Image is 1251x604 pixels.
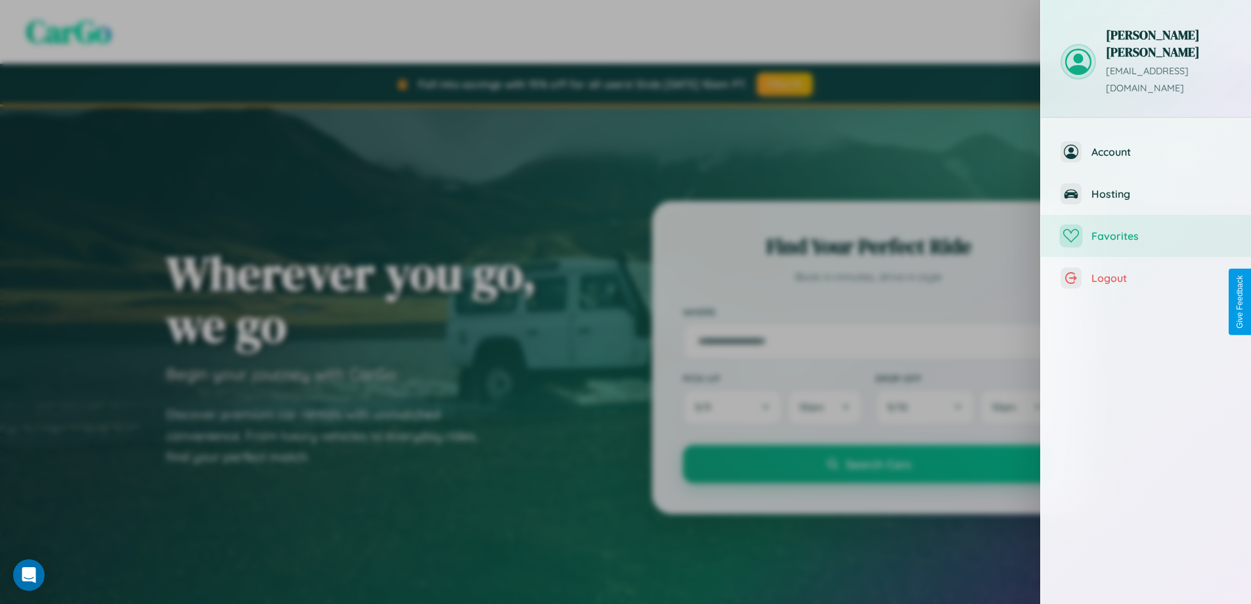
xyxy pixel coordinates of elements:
button: Logout [1041,257,1251,299]
span: Account [1091,145,1231,158]
button: Hosting [1041,173,1251,215]
p: [EMAIL_ADDRESS][DOMAIN_NAME] [1106,63,1231,97]
div: Give Feedback [1235,275,1244,329]
button: Account [1041,131,1251,173]
button: Favorites [1041,215,1251,257]
span: Favorites [1091,229,1231,243]
div: Open Intercom Messenger [13,559,45,591]
span: Logout [1091,271,1231,285]
h3: [PERSON_NAME] [PERSON_NAME] [1106,26,1231,60]
span: Hosting [1091,187,1231,200]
